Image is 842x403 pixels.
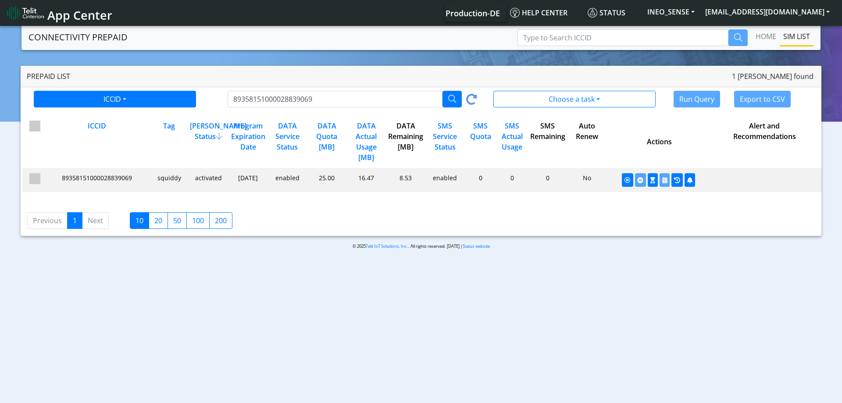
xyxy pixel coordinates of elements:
[517,29,728,46] input: Type to Search ICCID
[425,121,464,163] div: SMS Service Status
[130,212,149,229] label: 10
[711,121,816,163] div: Alert and Recommendations
[29,29,128,46] a: CONNECTIVITY PREPAID
[464,173,496,187] div: 0
[43,121,149,163] div: ICCID
[188,173,228,187] div: activated
[700,4,835,20] button: [EMAIL_ADDRESS][DOMAIN_NAME]
[306,173,346,187] div: 25.00
[149,212,168,229] label: 20
[188,121,228,163] div: [PERSON_NAME] Status
[157,174,181,182] span: squiddy
[567,121,606,163] div: Auto Renew
[67,212,82,229] a: 1
[463,243,490,249] a: Status website
[496,121,527,163] div: SMS Actual Usage
[186,212,210,229] label: 100
[510,8,520,18] img: knowledge.svg
[510,8,567,18] span: Help center
[366,243,408,249] a: Telit IoT Solutions, Inc.
[385,173,425,187] div: 8.53
[228,173,267,187] div: [DATE]
[7,6,44,20] img: logo-telit-cinterion-gw-new.png
[527,121,567,163] div: SMS Remaining
[27,71,70,81] span: Prepaid List
[567,173,606,187] div: No
[588,8,625,18] span: Status
[507,4,584,21] a: Help center
[780,28,813,45] a: SIM LIST
[168,212,187,229] label: 50
[228,121,267,163] div: Program Expiration Date
[588,8,597,18] img: status.svg
[346,121,385,163] div: DATA Actual Usage [MB]
[385,121,425,163] div: DATA Remaining [MB]
[47,7,112,23] span: App Center
[752,28,780,45] a: Home
[346,173,385,187] div: 16.47
[267,173,306,187] div: enabled
[732,71,813,82] span: 1 [PERSON_NAME] found
[642,4,700,20] button: INEO_SENSE
[217,243,625,250] p: © 2025 . All rights reserved. [DATE] |
[34,91,196,107] button: ICCID
[425,173,464,187] div: enabled
[149,121,188,163] div: Tag
[464,121,496,163] div: SMS Quota
[496,173,527,187] div: 0
[446,8,500,18] span: Production-DE
[527,173,567,187] div: 0
[7,4,111,22] a: App Center
[228,91,443,107] input: Type to Search ICCID/Tag
[267,121,306,163] div: DATA Service Status
[674,91,720,107] button: Run Query
[445,4,499,21] a: Your current platform instance
[734,91,791,107] button: Export to CSV
[62,174,132,182] span: 89358151000028839069
[584,4,642,21] a: Status
[306,121,346,163] div: DATA Quota [MB]
[606,121,711,163] div: Actions
[493,91,656,107] button: Choose a task
[209,212,232,229] label: 200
